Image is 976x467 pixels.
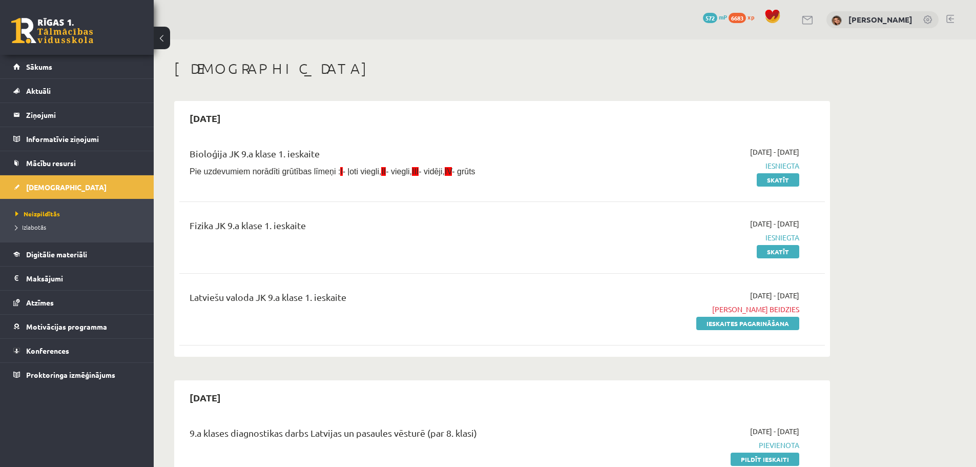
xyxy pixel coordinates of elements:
a: Rīgas 1. Tālmācības vidusskola [11,18,93,44]
span: IV [445,167,452,176]
span: [PERSON_NAME] beidzies [606,304,799,315]
a: Ieskaites pagarināšana [696,317,799,330]
span: 6683 [729,13,746,23]
span: Proktoringa izmēģinājums [26,370,115,379]
span: Digitālie materiāli [26,250,87,259]
h2: [DATE] [179,106,231,130]
a: Ziņojumi [13,103,141,127]
a: Izlabotās [15,222,143,232]
div: Bioloģija JK 9.a klase 1. ieskaite [190,147,591,166]
div: Fizika JK 9.a klase 1. ieskaite [190,218,591,237]
a: Sākums [13,55,141,78]
span: Motivācijas programma [26,322,107,331]
a: Pildīt ieskaiti [731,453,799,466]
a: Neizpildītās [15,209,143,218]
span: 572 [703,13,717,23]
div: Latviešu valoda JK 9.a klase 1. ieskaite [190,290,591,309]
span: Konferences [26,346,69,355]
a: Informatīvie ziņojumi [13,127,141,151]
span: xp [747,13,754,21]
a: [PERSON_NAME] [848,14,912,25]
span: Iesniegta [606,160,799,171]
a: Digitālie materiāli [13,242,141,266]
span: [DATE] - [DATE] [750,426,799,437]
h1: [DEMOGRAPHIC_DATA] [174,60,830,77]
span: Aktuāli [26,86,51,95]
span: mP [719,13,727,21]
span: Neizpildītās [15,210,60,218]
span: III [412,167,419,176]
a: [DEMOGRAPHIC_DATA] [13,175,141,199]
a: Mācību resursi [13,151,141,175]
legend: Maksājumi [26,267,141,290]
a: Konferences [13,339,141,362]
div: 9.a klases diagnostikas darbs Latvijas un pasaules vēsturē (par 8. klasi) [190,426,591,445]
span: Sākums [26,62,52,71]
a: 572 mP [703,13,727,21]
span: Pievienota [606,440,799,451]
a: Skatīt [757,245,799,258]
a: Proktoringa izmēģinājums [13,363,141,387]
span: Atzīmes [26,298,54,307]
span: I [340,167,342,176]
span: [DEMOGRAPHIC_DATA] [26,182,107,192]
a: Motivācijas programma [13,315,141,338]
a: 6683 xp [729,13,759,21]
span: Mācību resursi [26,158,76,168]
a: Atzīmes [13,291,141,314]
span: [DATE] - [DATE] [750,290,799,301]
span: [DATE] - [DATE] [750,147,799,157]
a: Maksājumi [13,267,141,290]
legend: Ziņojumi [26,103,141,127]
h2: [DATE] [179,385,231,410]
legend: Informatīvie ziņojumi [26,127,141,151]
span: Iesniegta [606,232,799,243]
img: Kendija Anete Kraukle [832,15,842,26]
span: [DATE] - [DATE] [750,218,799,229]
span: II [381,167,386,176]
span: Izlabotās [15,223,46,231]
span: Pie uzdevumiem norādīti grūtības līmeņi : - ļoti viegli, - viegli, - vidēji, - grūts [190,167,475,176]
a: Aktuāli [13,79,141,103]
a: Skatīt [757,173,799,187]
